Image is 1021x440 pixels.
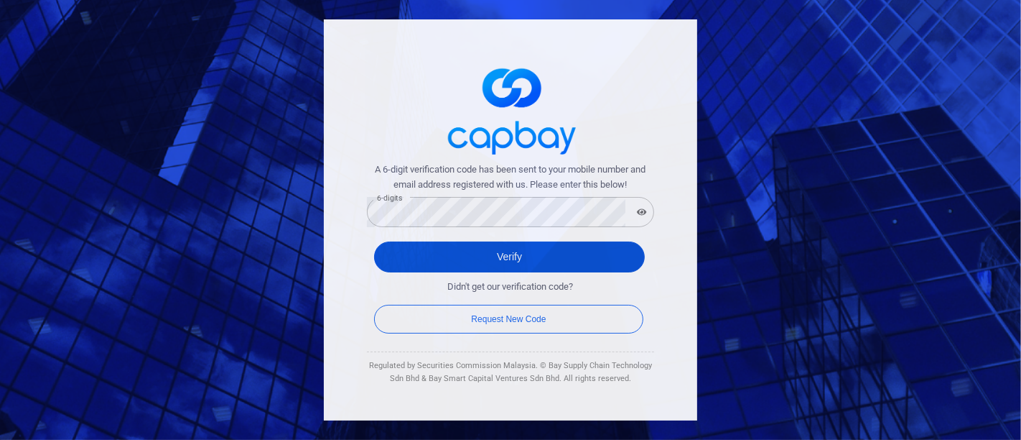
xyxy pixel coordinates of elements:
label: 6-digits [377,193,402,203]
button: Verify [374,242,645,272]
img: logo [439,55,582,162]
span: A 6-digit verification code has been sent to your mobile number and email address registered with... [367,162,654,193]
button: Request New Code [374,305,643,334]
div: Regulated by Securities Commission Malaysia. © Bay Supply Chain Technology Sdn Bhd & Bay Smart Ca... [367,359,654,385]
span: Didn't get our verification code? [448,280,574,295]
